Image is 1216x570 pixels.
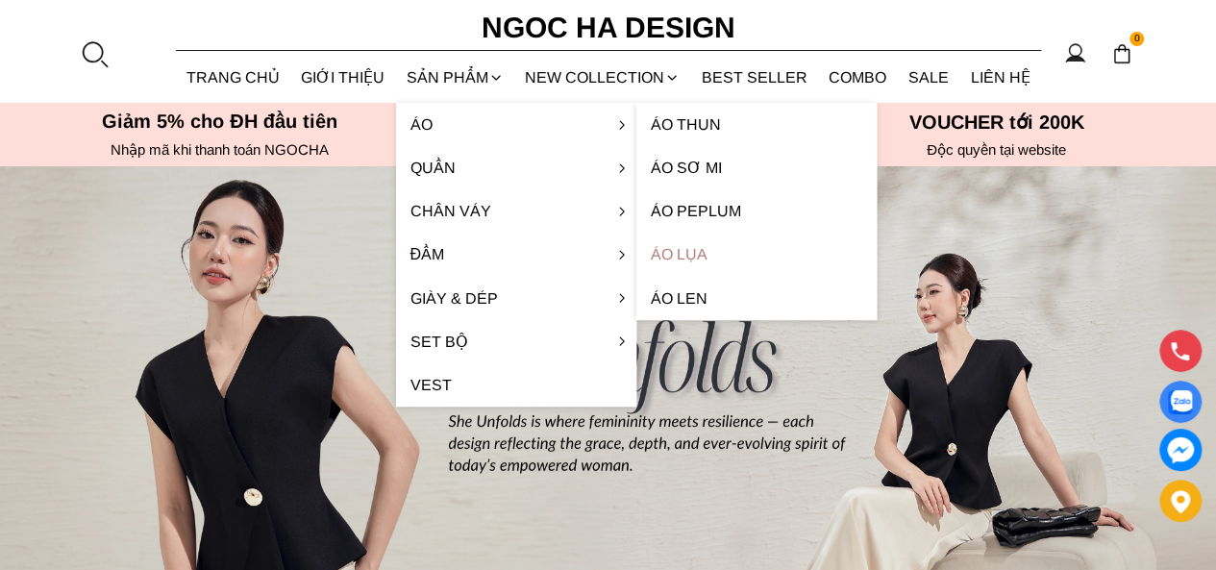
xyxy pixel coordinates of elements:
a: Áo len [636,277,877,320]
a: BEST SELLER [691,52,819,103]
h6: Độc quyền tại website [808,141,1185,159]
a: Vest [396,363,636,407]
a: Set Bộ [396,320,636,363]
a: Display image [1159,381,1202,423]
img: img-CART-ICON-ksit0nf1 [1111,43,1132,64]
font: Giảm 5% cho ĐH đầu tiên [102,111,337,132]
h5: VOUCHER tới 200K [808,111,1185,134]
a: Giày & Dép [396,277,636,320]
a: Đầm [396,233,636,276]
a: Quần [396,146,636,189]
a: TRANG CHỦ [176,52,291,103]
a: GIỚI THIỆU [290,52,396,103]
span: 0 [1129,32,1145,47]
font: Nhập mã khi thanh toán NGOCHA [111,141,329,158]
a: Chân váy [396,189,636,233]
a: Áo Peplum [636,189,877,233]
a: Combo [818,52,898,103]
a: Ngoc Ha Design [464,5,753,51]
a: Áo thun [636,103,877,146]
a: LIÊN HỆ [959,52,1041,103]
img: Display image [1168,390,1192,414]
a: Áo [396,103,636,146]
a: messenger [1159,429,1202,471]
div: SẢN PHẨM [396,52,515,103]
a: SALE [898,52,960,103]
a: Áo lụa [636,233,877,276]
a: NEW COLLECTION [514,52,691,103]
a: Áo sơ mi [636,146,877,189]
